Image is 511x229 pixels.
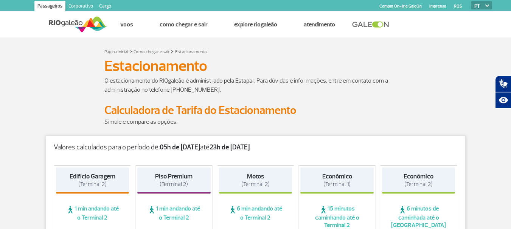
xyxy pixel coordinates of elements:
[404,181,433,188] span: (Terminal 2)
[382,205,455,229] span: 6 minutos de caminhada até o [GEOGRAPHIC_DATA]
[495,75,511,109] div: Plugin de acessibilidade da Hand Talk.
[454,4,462,9] a: RQS
[54,143,458,152] p: Valores calculados para o período de: até
[155,172,193,180] strong: Piso Premium
[120,21,133,28] a: Voos
[241,181,270,188] span: (Terminal 2)
[160,143,200,152] strong: 05h de [DATE]
[65,1,96,13] a: Corporativo
[429,4,446,9] a: Imprensa
[96,1,114,13] a: Cargo
[104,60,407,72] h1: Estacionamento
[104,117,407,126] p: Simule e compare as opções.
[104,49,128,55] a: Página Inicial
[495,92,511,109] button: Abrir recursos assistivos.
[234,21,277,28] a: Explore RIOgaleão
[34,1,65,13] a: Passageiros
[137,205,211,221] span: 1 min andando até o Terminal 2
[322,172,352,180] strong: Econômico
[56,205,129,221] span: 1 min andando até o Terminal 2
[129,47,132,55] a: >
[495,75,511,92] button: Abrir tradutor de língua de sinais.
[404,172,433,180] strong: Econômico
[175,49,207,55] a: Estacionamento
[219,205,292,221] span: 6 min andando até o Terminal 2
[300,205,374,229] span: 15 minutos caminhando até o Terminal 2
[171,47,174,55] a: >
[70,172,115,180] strong: Edifício Garagem
[247,172,264,180] strong: Motos
[104,103,407,117] h2: Calculadora de Tarifa do Estacionamento
[379,4,422,9] a: Compra On-line GaleOn
[323,181,351,188] span: (Terminal 1)
[160,181,188,188] span: (Terminal 2)
[78,181,107,188] span: (Terminal 2)
[134,49,169,55] a: Como chegar e sair
[304,21,335,28] a: Atendimento
[210,143,250,152] strong: 23h de [DATE]
[160,21,208,28] a: Como chegar e sair
[104,76,407,94] p: O estacionamento do RIOgaleão é administrado pela Estapar. Para dúvidas e informações, entre em c...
